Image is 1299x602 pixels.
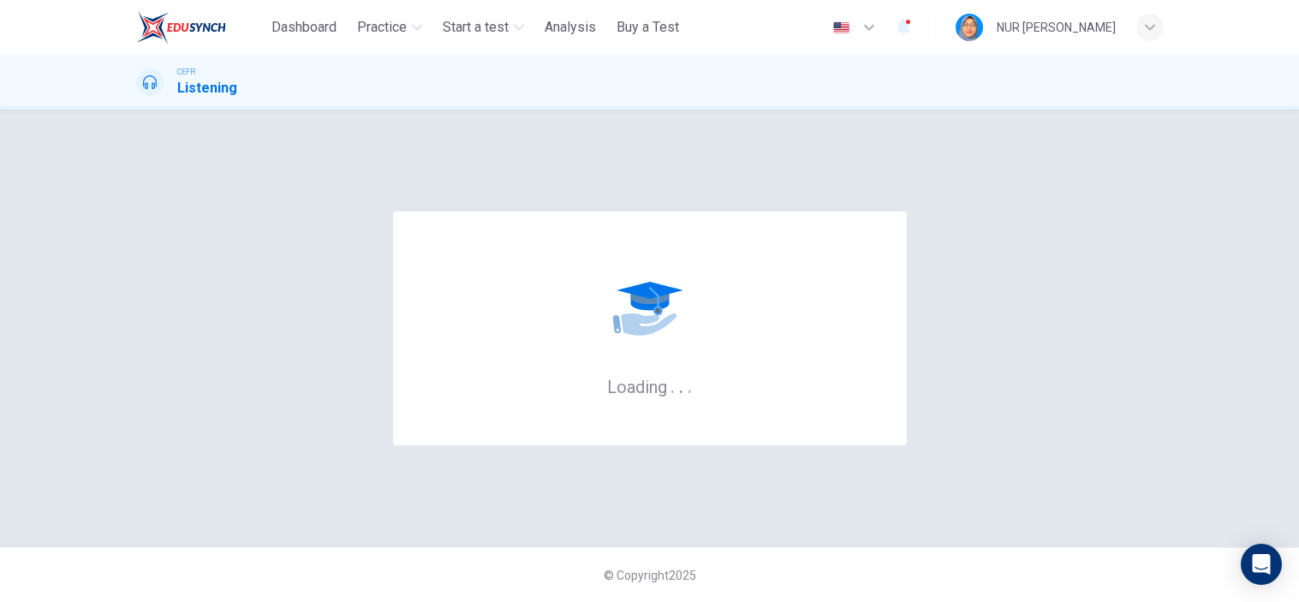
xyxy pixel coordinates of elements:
[136,10,265,45] a: ELTC logo
[831,21,852,34] img: en
[177,66,195,78] span: CEFR
[136,10,226,45] img: ELTC logo
[271,17,337,38] span: Dashboard
[350,12,429,43] button: Practice
[687,371,693,399] h6: .
[177,78,237,98] h1: Listening
[617,17,679,38] span: Buy a Test
[607,375,693,397] h6: Loading
[610,12,686,43] button: Buy a Test
[1241,544,1282,585] div: Open Intercom Messenger
[538,12,603,43] button: Analysis
[545,17,596,38] span: Analysis
[997,17,1116,38] div: NUR [PERSON_NAME]
[265,12,343,43] button: Dashboard
[956,14,983,41] img: Profile picture
[670,371,676,399] h6: .
[443,17,509,38] span: Start a test
[357,17,407,38] span: Practice
[436,12,531,43] button: Start a test
[678,371,684,399] h6: .
[604,569,696,582] span: © Copyright 2025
